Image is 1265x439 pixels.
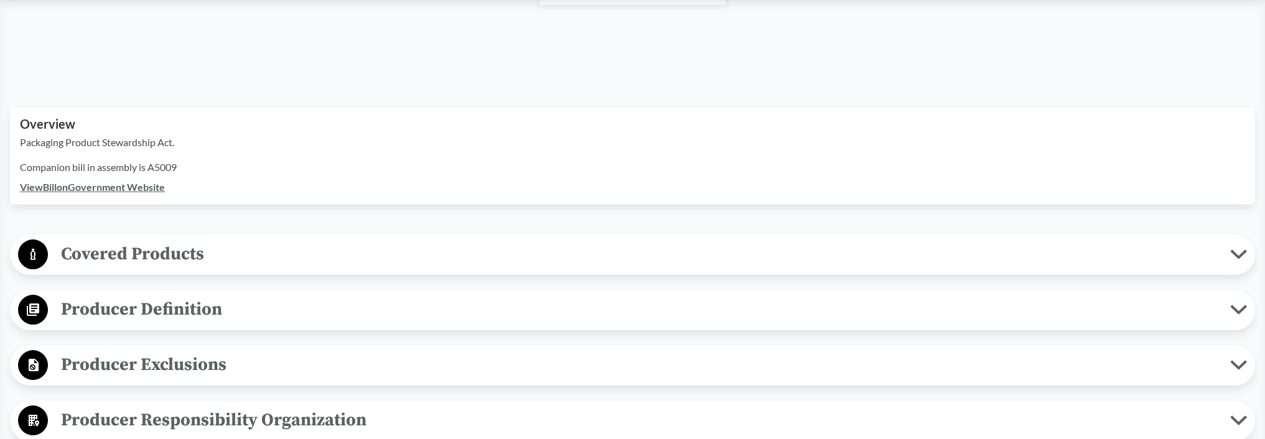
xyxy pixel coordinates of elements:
h2: Overview [20,117,1245,131]
span: Producer Exclusions [48,351,1230,379]
span: Covered Products [48,240,1230,268]
a: ViewBillonGovernment Website [20,181,165,193]
p: Companion bill in assembly is A5009 [20,160,1245,175]
span: Producer Definition [48,295,1230,323]
button: Producer Exclusions [14,349,1251,381]
p: Packaging Product Stewardship Act. [20,135,1245,150]
button: Covered Products [14,239,1251,270]
button: Producer Definition [14,294,1251,326]
button: Producer Responsibility Organization [14,405,1251,437]
span: Producer Responsibility Organization [48,406,1230,434]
